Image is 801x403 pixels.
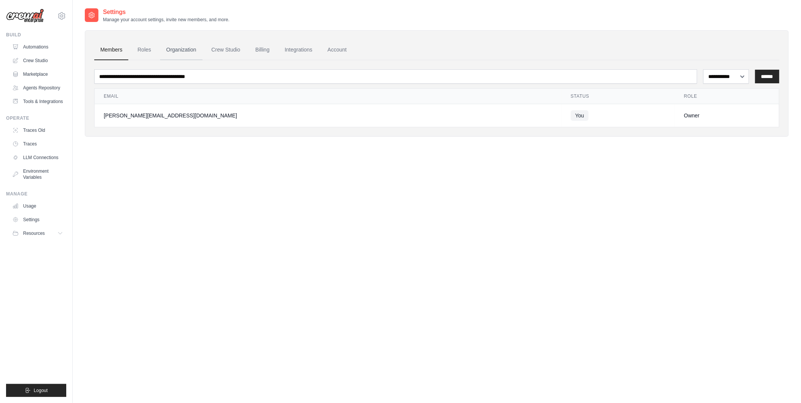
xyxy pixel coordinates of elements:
th: Role [675,89,779,104]
a: Marketplace [9,68,66,80]
div: Owner [684,112,770,119]
a: Tools & Integrations [9,95,66,108]
div: [PERSON_NAME][EMAIL_ADDRESS][DOMAIN_NAME] [104,112,553,119]
a: Members [94,40,128,60]
a: Billing [249,40,276,60]
p: Manage your account settings, invite new members, and more. [103,17,229,23]
button: Logout [6,384,66,397]
button: Resources [9,227,66,239]
a: Crew Studio [9,55,66,67]
a: Roles [131,40,157,60]
a: Settings [9,214,66,226]
a: Traces [9,138,66,150]
a: Usage [9,200,66,212]
span: You [571,110,589,121]
a: Environment Variables [9,165,66,183]
div: Operate [6,115,66,121]
th: Status [562,89,675,104]
a: Crew Studio [206,40,246,60]
a: Traces Old [9,124,66,136]
h2: Settings [103,8,229,17]
a: LLM Connections [9,152,66,164]
a: Organization [160,40,202,60]
a: Account [321,40,353,60]
div: Build [6,32,66,38]
a: Automations [9,41,66,53]
span: Logout [34,387,48,394]
th: Email [95,89,562,104]
span: Resources [23,230,45,236]
div: Manage [6,191,66,197]
a: Integrations [279,40,318,60]
a: Agents Repository [9,82,66,94]
img: Logo [6,9,44,23]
